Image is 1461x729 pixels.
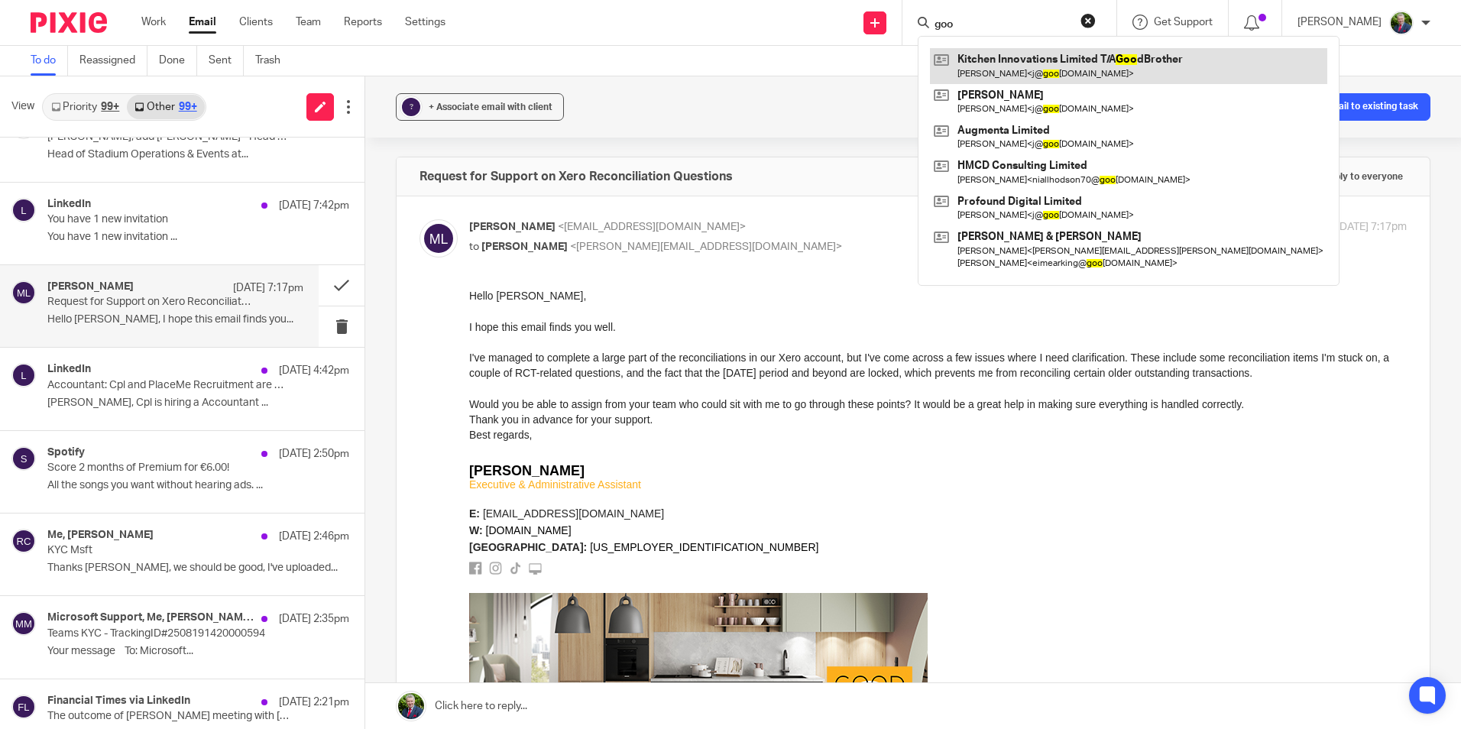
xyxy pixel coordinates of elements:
[31,12,107,33] img: Pixie
[469,241,479,252] span: to
[405,15,445,30] a: Settings
[47,627,289,640] p: Teams KYC - TrackingID#2508191420000594
[11,99,34,115] span: View
[127,95,204,119] a: Other99+
[47,446,85,459] h4: Spotify
[14,219,195,232] a: [EMAIL_ADDRESS][DOMAIN_NAME]
[1278,93,1430,121] button: Add email to existing task
[396,93,564,121] button: ? + Associate email with client
[1389,11,1414,35] img: download.png
[47,645,349,658] p: Your message To: Microsoft...
[11,695,36,719] img: svg%3E
[47,544,289,557] p: KYC Msft
[47,148,349,161] p: Head of Stadium Operations & Events at...
[402,98,420,116] div: ?
[47,280,134,293] h4: [PERSON_NAME]
[239,15,273,30] a: Clients
[11,529,36,553] img: svg%3E
[1297,15,1382,30] p: [PERSON_NAME]
[481,241,568,252] span: [PERSON_NAME]
[429,102,552,112] span: + Associate email with client
[558,222,746,232] span: <[EMAIL_ADDRESS][DOMAIN_NAME]>
[469,222,556,232] span: [PERSON_NAME]
[11,363,36,387] img: svg%3E
[60,275,76,286] img: desktop.png
[44,95,127,119] a: Priority99+
[121,253,349,265] a: [US_EMPLOYER_IDENTIFICATION_NUMBER]
[47,198,91,211] h4: LinkedIn
[47,529,154,542] h4: Me, [PERSON_NAME]
[47,611,254,624] h4: Microsoft Support, Me, [PERSON_NAME], [PERSON_NAME]
[47,213,289,226] p: You have 1 new invitation
[279,446,349,462] p: [DATE] 2:50pm
[47,562,349,575] p: Thanks [PERSON_NAME], we should be good, I've uploaded...
[20,274,37,286] img: instagram1.png
[933,18,1071,32] input: Search
[1154,17,1213,28] span: Get Support
[420,169,733,184] h4: Request for Support on Xero Reconciliation Questions
[17,236,102,248] a: [DOMAIN_NAME]
[296,15,321,30] a: Team
[1336,219,1407,235] p: [DATE] 7:17pm
[209,46,244,76] a: Sent
[11,198,36,222] img: svg%3E
[47,363,91,376] h4: LinkedIn
[255,46,292,76] a: Trash
[141,15,166,30] a: Work
[79,46,147,76] a: Reassigned
[47,695,190,708] h4: Financial Times via LinkedIn
[279,198,349,213] p: [DATE] 7:42pm
[279,695,349,710] p: [DATE] 2:21pm
[11,611,36,636] img: svg%3E
[159,46,197,76] a: Done
[47,296,252,309] p: Request for Support on Xero Reconciliation Questions
[11,280,36,305] img: svg%3E
[47,231,349,244] p: You have 1 new invitation ...
[47,462,289,475] p: Score 2 months of Premium for €6.00!
[31,499,169,508] a: [EMAIL_ADDRESS][DOMAIN_NAME]
[1299,165,1407,188] label: Reply to everyone
[233,280,303,296] p: [DATE] 7:17pm
[47,479,349,492] p: All the songs you want without hearing ads. ...
[47,131,289,144] p: [PERSON_NAME], add [PERSON_NAME] - Head of Stadium Operations & Events
[40,274,57,286] img: tik.png
[179,102,197,112] div: 99+
[11,446,36,471] img: svg%3E
[279,611,349,627] p: [DATE] 2:35pm
[279,363,349,378] p: [DATE] 4:42pm
[47,710,289,723] p: The outcome of [PERSON_NAME] meeting with [PERSON_NAME]: more meetings
[47,379,289,392] p: Accountant: Cpl and PlaceMe Recruitment are hiring
[420,219,458,258] img: svg%3E
[1080,13,1096,28] button: Clear
[101,102,119,112] div: 99+
[47,397,349,410] p: [PERSON_NAME], Cpl is hiring a Accountant ...
[31,46,68,76] a: To do
[570,241,842,252] span: <[PERSON_NAME][EMAIL_ADDRESS][DOMAIN_NAME]>
[279,529,349,544] p: [DATE] 2:46pm
[47,313,303,326] p: Hello [PERSON_NAME], I hope this email finds you...
[344,15,382,30] a: Reports
[189,15,216,30] a: Email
